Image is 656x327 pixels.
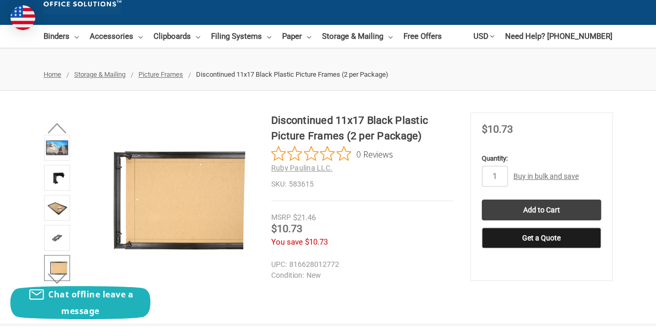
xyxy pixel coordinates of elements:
[74,70,125,78] a: Storage & Mailing
[10,286,150,319] button: Chat offline leave a message
[271,112,453,144] h1: Discontinued 11x17 Black Plastic Picture Frames (2 per Package)
[153,25,200,48] a: Clipboards
[356,146,393,162] span: 0 Reviews
[513,172,579,180] a: Buy in bulk and save
[322,25,393,48] a: Storage & Mailing
[271,259,449,270] dd: 816628012772
[46,136,68,159] img: Discontinued 11x17 Black Plastic Picture Frames (2 per Package)
[46,196,68,219] img: Discontinued 11x17 Black Plastic Picture Frames (2 per Package)
[196,70,388,78] span: Discontinued 11x17 Black Plastic Picture Frames (2 per Package)
[271,259,287,270] dt: UPC:
[271,164,332,172] a: Ruby Paulina LLC.
[271,270,449,281] dd: New
[305,237,328,247] span: $10.73
[10,5,35,30] img: duty and tax information for United States
[44,70,61,78] a: Home
[403,25,442,48] a: Free Offers
[90,25,143,48] a: Accessories
[271,270,304,281] dt: Condition:
[41,268,73,289] button: Next
[44,25,79,48] a: Binders
[48,289,133,317] span: Chat offline leave a message
[41,118,73,138] button: Previous
[211,25,271,48] a: Filing Systems
[46,226,68,249] img: Discontinued 11x17 Black Plastic Picture Frames (2 per Package)
[271,212,291,223] div: MSRP
[482,200,601,220] input: Add to Cart
[271,222,302,235] span: $10.73
[138,70,183,78] a: Picture Frames
[271,179,453,190] dd: 583615
[79,112,254,288] img: 11x17 Black Plastic Picture Frames (2 per Package)
[473,25,494,48] a: USD
[46,166,68,189] img: Discontinued 11x17 Black Plastic Picture Frames (2 per Package)
[271,237,303,247] span: You save
[293,213,316,222] span: $21.46
[505,25,612,48] a: Need Help? [PHONE_NUMBER]
[482,123,513,135] span: $10.73
[46,257,68,279] img: Discontinued 11x17 Black Plastic Picture Frames (2 per Package)
[271,179,286,190] dt: SKU:
[271,146,393,162] button: Rated 0 out of 5 stars from 0 reviews. Jump to reviews.
[482,228,601,248] button: Get a Quote
[482,153,601,164] label: Quantity:
[282,25,311,48] a: Paper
